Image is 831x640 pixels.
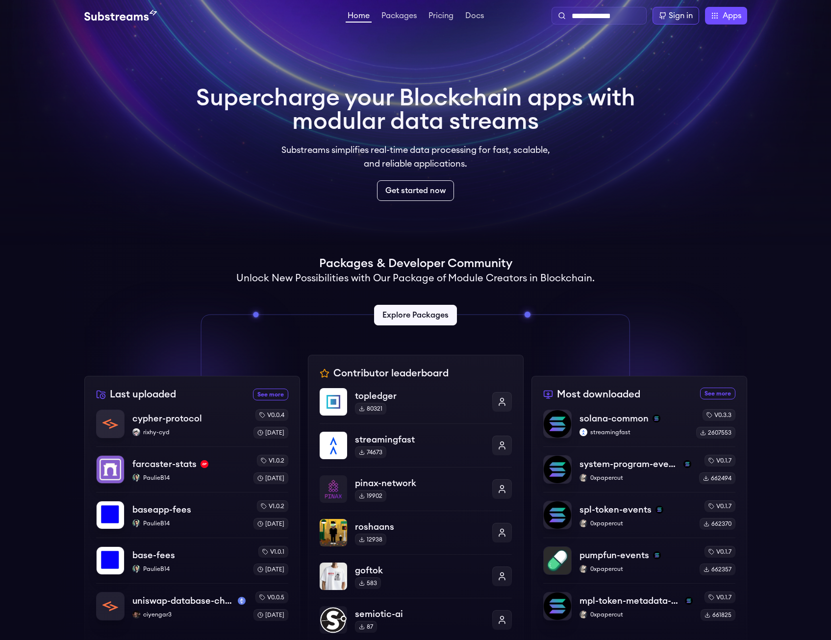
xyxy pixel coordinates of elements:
span: Apps [723,10,741,22]
p: pumpfun-events [579,548,649,562]
div: 662370 [700,518,735,530]
a: Explore Packages [374,305,457,325]
div: [DATE] [253,518,288,530]
a: pumpfun-eventspumpfun-eventssolana0xpapercut0xpapercutv0.1.7662357 [543,538,735,583]
p: pinax-network [355,476,484,490]
p: goftok [355,564,484,577]
img: mpl-token-metadata-events [544,592,571,620]
p: cypher-protocol [132,412,202,425]
div: v1.0.1 [258,546,288,558]
p: topledger [355,389,484,403]
p: streamingfast [355,433,484,446]
a: Docs [463,12,486,22]
a: base-feesbase-feesPaulieB14PaulieB14v1.0.1[DATE] [96,538,288,583]
img: ciyengar3 [132,611,140,618]
p: 0xpapercut [579,611,693,618]
img: roshaans [320,519,347,546]
a: goftokgoftok583 [320,554,512,598]
a: cypher-protocolcypher-protocolrixhy-cydrixhy-cydv0.0.4[DATE] [96,409,288,446]
img: optimism [201,460,208,468]
p: spl-token-events [579,503,652,517]
p: roshaans [355,520,484,534]
div: [DATE] [253,427,288,439]
p: PaulieB14 [132,474,246,482]
div: 583 [355,577,381,589]
div: 2607553 [696,427,735,439]
a: Home [346,12,372,23]
p: mpl-token-metadata-events [579,594,681,608]
div: Sign in [669,10,693,22]
h1: Supercharge your Blockchain apps with modular data streams [196,86,635,133]
a: Pricing [427,12,455,22]
a: roshaansroshaans12938 [320,511,512,554]
h2: Unlock New Possibilities with Our Package of Module Creators in Blockchain. [236,271,595,285]
p: rixhy-cyd [132,428,246,436]
a: farcaster-statsfarcaster-statsoptimismPaulieB14PaulieB14v1.0.2[DATE] [96,446,288,492]
a: baseapp-feesbaseapp-feesPaulieB14PaulieB14v1.0.2[DATE] [96,492,288,538]
p: 0xpapercut [579,474,691,482]
div: v0.1.7 [705,500,735,512]
a: pinax-networkpinax-network19902 [320,467,512,511]
div: 80321 [355,403,386,415]
img: 0xpapercut [579,519,587,527]
img: PaulieB14 [132,474,140,482]
div: v0.3.3 [703,409,735,421]
p: ciyengar3 [132,611,246,618]
p: uniswap-database-changes-mainnet [132,594,234,608]
p: base-fees [132,548,175,562]
img: base-fees [97,547,124,574]
div: 662494 [699,472,735,484]
img: semiotic-ai [320,606,347,634]
img: PaulieB14 [132,519,140,527]
p: baseapp-fees [132,503,191,517]
p: PaulieB14 [132,519,246,527]
a: uniswap-database-changes-mainnetuniswap-database-changes-mainnetmainnetciyengar3ciyengar3v0.0.5[D... [96,583,288,621]
img: rixhy-cyd [132,428,140,436]
img: solana [655,506,663,514]
div: 12938 [355,534,386,545]
img: spl-token-events [544,501,571,529]
p: Substreams simplifies real-time data processing for fast, scalable, and reliable applications. [275,143,557,171]
a: system-program-eventssystem-program-eventssolana0xpapercut0xpapercutv0.1.7662494 [543,446,735,492]
p: farcaster-stats [132,457,197,471]
a: mpl-token-metadata-eventsmpl-token-metadata-eventssolana0xpapercut0xpapercutv0.1.7661825 [543,583,735,621]
img: baseapp-fees [97,501,124,529]
img: PaulieB14 [132,565,140,573]
img: streamingfast [579,428,587,436]
img: solana [683,460,691,468]
img: 0xpapercut [579,611,587,618]
img: farcaster-stats [97,456,124,483]
div: v0.0.4 [255,409,288,421]
p: semiotic-ai [355,607,484,621]
img: topledger [320,388,347,416]
a: spl-token-eventsspl-token-eventssolana0xpapercut0xpapercutv0.1.7662370 [543,492,735,538]
div: v1.0.2 [257,455,288,467]
div: [DATE] [253,564,288,575]
a: Sign in [653,7,699,25]
img: solana-common [544,410,571,438]
p: system-program-events [579,457,680,471]
img: system-program-events [544,456,571,483]
div: v0.0.5 [255,591,288,603]
div: 74673 [355,446,386,458]
img: 0xpapercut [579,565,587,573]
img: solana [685,597,693,605]
div: 87 [355,621,377,633]
img: goftok [320,563,347,590]
div: v0.1.7 [705,591,735,603]
a: Get started now [377,180,454,201]
img: streamingfast [320,432,347,459]
div: [DATE] [253,472,288,484]
p: 0xpapercut [579,519,692,527]
p: PaulieB14 [132,565,246,573]
img: pinax-network [320,475,347,503]
p: streamingfast [579,428,688,436]
img: solana [653,551,661,559]
img: mainnet [238,597,246,605]
a: topledgertopledger80321 [320,388,512,423]
p: solana-common [579,412,649,425]
img: solana [653,415,660,422]
h1: Packages & Developer Community [319,256,512,271]
div: 661825 [701,609,735,621]
img: 0xpapercut [579,474,587,482]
